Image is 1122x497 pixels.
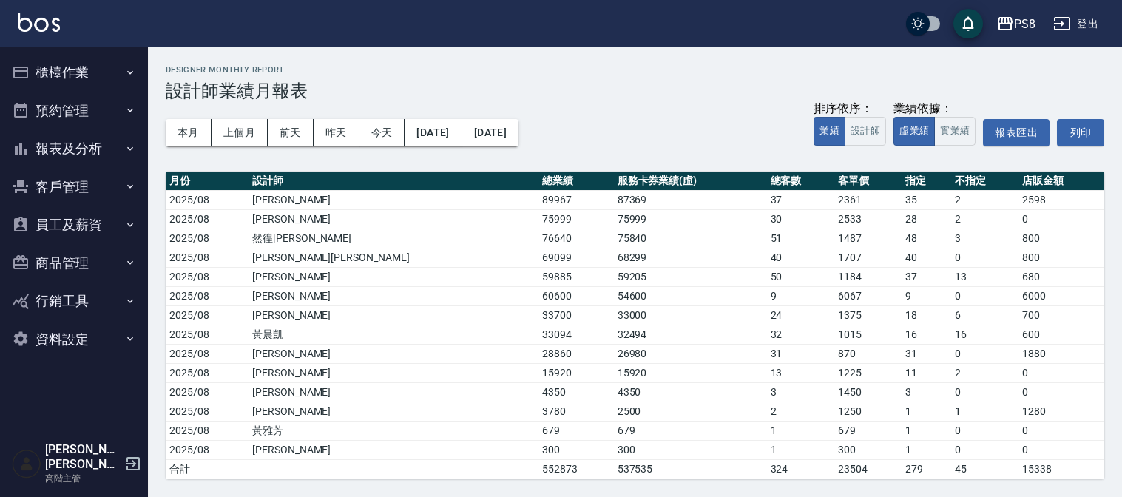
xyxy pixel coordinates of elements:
[902,305,951,325] td: 18
[614,325,767,344] td: 32494
[6,92,142,130] button: 預約管理
[834,267,902,286] td: 1184
[614,248,767,267] td: 68299
[166,172,249,191] th: 月份
[268,119,314,146] button: 前天
[614,190,767,209] td: 87369
[951,172,1018,191] th: 不指定
[893,101,976,117] div: 業績依據：
[767,172,834,191] th: 總客數
[951,344,1018,363] td: 0
[45,442,121,472] h5: [PERSON_NAME][PERSON_NAME]
[902,229,951,248] td: 48
[314,119,359,146] button: 昨天
[166,325,249,344] td: 2025/08
[538,305,614,325] td: 33700
[1018,344,1104,363] td: 1880
[166,305,249,325] td: 2025/08
[614,440,767,459] td: 300
[6,206,142,244] button: 員工及薪資
[767,402,834,421] td: 2
[614,209,767,229] td: 75999
[834,459,902,479] td: 23504
[538,248,614,267] td: 69099
[166,190,249,209] td: 2025/08
[951,248,1018,267] td: 0
[405,119,462,146] button: [DATE]
[614,172,767,191] th: 服務卡券業績(虛)
[614,459,767,479] td: 537535
[538,190,614,209] td: 89967
[614,382,767,402] td: 4350
[814,101,886,117] div: 排序依序：
[6,282,142,320] button: 行銷工具
[249,209,538,229] td: [PERSON_NAME]
[902,286,951,305] td: 9
[1018,248,1104,267] td: 800
[1018,267,1104,286] td: 680
[249,402,538,421] td: [PERSON_NAME]
[767,209,834,229] td: 30
[249,325,538,344] td: 黃晨凱
[249,344,538,363] td: [PERSON_NAME]
[1018,229,1104,248] td: 800
[538,286,614,305] td: 60600
[902,209,951,229] td: 28
[166,440,249,459] td: 2025/08
[834,248,902,267] td: 1707
[6,244,142,283] button: 商品管理
[166,119,212,146] button: 本月
[1018,402,1104,421] td: 1280
[166,172,1104,479] table: a dense table
[45,472,121,485] p: 高階主管
[951,382,1018,402] td: 0
[1018,325,1104,344] td: 600
[249,440,538,459] td: [PERSON_NAME]
[166,421,249,440] td: 2025/08
[767,382,834,402] td: 3
[767,459,834,479] td: 324
[12,449,41,479] img: Person
[1014,15,1035,33] div: PS8
[951,267,1018,286] td: 13
[951,229,1018,248] td: 3
[902,248,951,267] td: 40
[834,190,902,209] td: 2361
[614,267,767,286] td: 59205
[166,402,249,421] td: 2025/08
[767,305,834,325] td: 24
[166,286,249,305] td: 2025/08
[834,344,902,363] td: 870
[767,286,834,305] td: 9
[1018,382,1104,402] td: 0
[166,248,249,267] td: 2025/08
[166,81,1104,101] h3: 設計師業績月報表
[934,117,976,146] button: 實業績
[538,229,614,248] td: 76640
[249,286,538,305] td: [PERSON_NAME]
[1057,119,1104,146] button: 列印
[902,402,951,421] td: 1
[249,248,538,267] td: [PERSON_NAME][PERSON_NAME]
[249,229,538,248] td: 然徨[PERSON_NAME]
[249,421,538,440] td: 黃雅芳
[767,440,834,459] td: 1
[767,267,834,286] td: 50
[18,13,60,32] img: Logo
[902,440,951,459] td: 1
[538,172,614,191] th: 總業績
[767,421,834,440] td: 1
[814,117,845,146] button: 業績
[359,119,405,146] button: 今天
[538,209,614,229] td: 75999
[983,119,1050,146] button: 報表匯出
[902,190,951,209] td: 35
[538,344,614,363] td: 28860
[951,459,1018,479] td: 45
[166,459,249,479] td: 合計
[902,382,951,402] td: 3
[462,119,518,146] button: [DATE]
[166,267,249,286] td: 2025/08
[767,325,834,344] td: 32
